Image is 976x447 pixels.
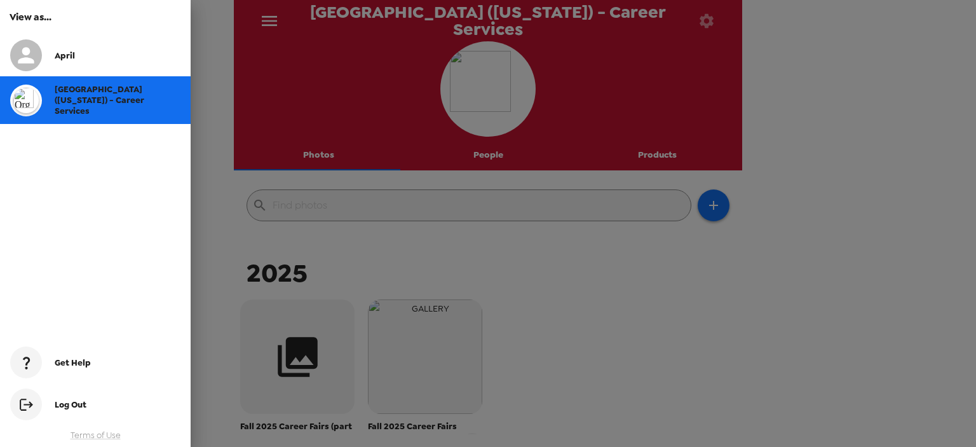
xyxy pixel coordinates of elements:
img: org logo [13,88,39,113]
span: Log Out [55,399,86,410]
a: Terms of Use [71,430,121,441]
span: April [55,50,75,61]
span: Get Help [55,357,91,368]
span: [GEOGRAPHIC_DATA] ([US_STATE]) - Career Services [55,84,144,116]
h6: View as... [10,10,181,25]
